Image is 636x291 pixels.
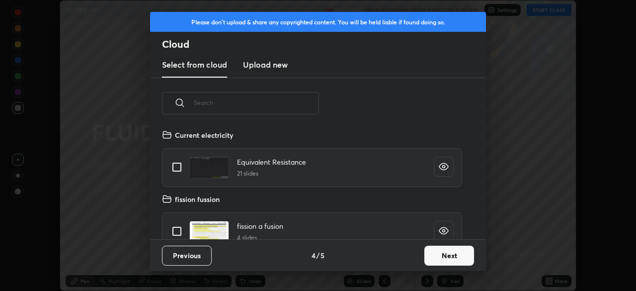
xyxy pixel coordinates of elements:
h5: 4 slides [237,233,283,242]
h4: 5 [320,250,324,261]
h5: 21 slides [237,169,306,178]
h3: Select from cloud [162,59,227,71]
button: Previous [162,246,212,266]
div: grid [150,126,474,239]
h3: Upload new [243,59,288,71]
h4: / [317,250,319,261]
div: Please don't upload & share any copyrighted content. You will be held liable if found doing so. [150,12,486,32]
button: Next [424,246,474,266]
input: Search [194,82,319,124]
h4: Equivalent Resistance [237,157,306,167]
img: 17200722043SKN1B.pdf [189,221,229,243]
img: 1718646369PK9LC1.pdf [189,157,229,179]
h2: Cloud [162,38,486,51]
h4: Current electricity [175,130,233,140]
h4: fission a fusion [237,221,283,231]
h4: 4 [312,250,316,261]
h4: fission fussion [175,194,220,204]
